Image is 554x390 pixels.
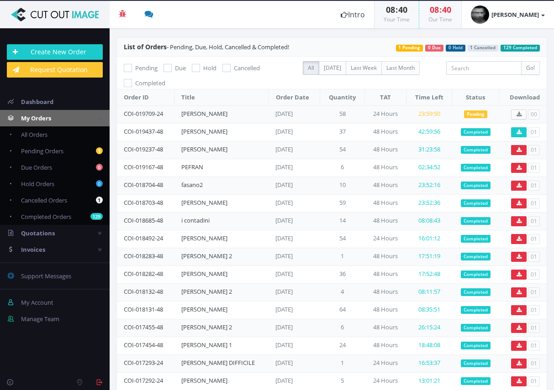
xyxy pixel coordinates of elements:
[21,180,54,188] span: Hold Orders
[7,62,103,78] a: Request Quotation
[181,163,203,171] a: PEFRAN
[181,109,227,118] a: [PERSON_NAME]
[461,182,491,190] span: Completed
[124,376,163,385] a: COI-017292-24
[364,354,406,372] td: 24 Hours
[461,377,491,385] span: Completed
[181,359,255,367] a: [PERSON_NAME] DIFFICILE
[269,301,320,319] td: [DATE]
[381,61,420,75] label: Last Month
[21,245,45,254] span: Invoices
[124,109,163,118] a: COI-019709-24
[124,43,289,51] span: - Pending, Due, Hold, Cancelled & Completed!
[425,45,443,52] span: 0 Due
[461,306,491,314] span: Completed
[461,217,491,225] span: Completed
[364,141,406,159] td: 48 Hours
[320,159,364,177] td: 6
[269,248,320,265] td: [DATE]
[21,298,53,307] span: My Account
[384,16,410,23] small: Your Time
[181,252,232,260] a: [PERSON_NAME] 2
[364,89,406,106] th: TAT
[319,61,346,75] label: [DATE]
[471,5,489,24] img: d132aeb1bf903cb78666fff7a5950c69
[406,283,452,301] td: 08:11:57
[135,79,165,87] span: Completed
[461,253,491,261] span: Completed
[406,319,452,337] td: 26:15:24
[181,234,227,242] a: [PERSON_NAME]
[406,194,452,212] td: 23:52:36
[468,45,499,52] span: 1 Cancelled
[462,1,554,28] a: [PERSON_NAME]
[406,212,452,230] td: 08:08:43
[461,359,491,368] span: Completed
[406,354,452,372] td: 16:53:37
[364,283,406,301] td: 48 Hours
[269,105,320,123] td: [DATE]
[269,212,320,230] td: [DATE]
[269,372,320,390] td: [DATE]
[320,123,364,141] td: 37
[175,64,186,72] span: Due
[135,64,158,72] span: Pending
[364,159,406,177] td: 48 Hours
[446,45,465,52] span: 0 Hold
[364,372,406,390] td: 24 Hours
[124,359,163,367] a: COI-017293-24
[406,248,452,265] td: 17:51:19
[21,163,52,172] span: Due Orders
[446,61,522,75] input: Search
[124,341,163,349] a: COI-017454-48
[124,323,163,331] a: COI-017455-48
[364,319,406,337] td: 48 Hours
[406,337,452,354] td: 18:48:08
[7,44,103,60] a: Create New Order
[364,337,406,354] td: 48 Hours
[124,127,163,135] a: COI-019437-48
[269,159,320,177] td: [DATE]
[364,212,406,230] td: 48 Hours
[181,198,227,207] a: [PERSON_NAME]
[124,270,163,278] a: COI-018282-48
[181,181,203,189] a: fasano2
[364,123,406,141] td: 48 Hours
[320,319,364,337] td: 6
[124,42,167,51] span: List of Orders
[21,213,71,221] span: Completed Orders
[21,272,71,280] span: Support Messages
[320,212,364,230] td: 14
[181,127,227,135] a: [PERSON_NAME]
[320,265,364,283] td: 36
[364,177,406,194] td: 48 Hours
[396,45,423,52] span: 1 Pending
[364,230,406,248] td: 24 Hours
[124,181,163,189] a: COI-018704-48
[96,147,103,154] b: 1
[406,372,452,390] td: 13:01:21
[124,287,163,296] a: COI-018132-48
[21,147,63,155] span: Pending Orders
[364,105,406,123] td: 24 Hours
[269,141,320,159] td: [DATE]
[21,196,67,204] span: Cancelled Orders
[203,64,216,72] span: Hold
[406,177,452,194] td: 23:52:16
[461,146,491,154] span: Completed
[96,164,103,171] b: 0
[21,315,59,323] span: Manage Team
[329,93,356,101] span: Quantity
[406,89,452,106] th: Time Left
[491,10,539,19] strong: [PERSON_NAME]
[320,372,364,390] td: 5
[269,230,320,248] td: [DATE]
[181,323,232,331] a: [PERSON_NAME] 2
[364,301,406,319] td: 48 Hours
[461,270,491,279] span: Completed
[461,128,491,136] span: Completed
[406,230,452,248] td: 16:01:12
[124,305,163,313] a: COI-018131-48
[320,230,364,248] td: 54
[501,45,540,52] span: 129 Completed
